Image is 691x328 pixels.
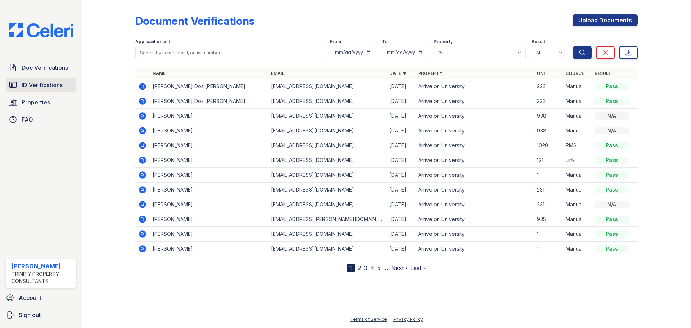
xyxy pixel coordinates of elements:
td: [PERSON_NAME] Dos [PERSON_NAME] [150,94,268,109]
span: … [383,264,388,272]
td: [PERSON_NAME] [150,168,268,183]
td: [DATE] [387,109,415,123]
td: [EMAIL_ADDRESS][PERSON_NAME][DOMAIN_NAME] [268,212,387,227]
td: [PERSON_NAME] Dos [PERSON_NAME] [150,79,268,94]
a: Next › [391,264,407,271]
td: [PERSON_NAME] [150,183,268,197]
div: Pass [595,83,629,90]
td: Manual [563,109,592,123]
a: 3 [364,264,367,271]
td: [EMAIL_ADDRESS][DOMAIN_NAME] [268,123,387,138]
div: Pass [595,230,629,238]
a: Doc Verifications [6,60,76,75]
div: Document Verifications [135,14,254,27]
td: Arrive on University [415,79,534,94]
td: 935 [534,212,563,227]
a: Terms of Service [350,316,387,322]
a: Properties [6,95,76,109]
div: Pass [595,245,629,252]
td: [PERSON_NAME] [150,123,268,138]
td: Arrive on University [415,138,534,153]
td: Arrive on University [415,168,534,183]
a: Property [418,71,442,76]
td: [PERSON_NAME] [150,109,268,123]
a: Account [3,291,79,305]
a: 5 [377,264,380,271]
td: [EMAIL_ADDRESS][DOMAIN_NAME] [268,153,387,168]
td: [DATE] [387,242,415,256]
td: [DATE] [387,168,415,183]
input: Search by name, email, or unit number [135,46,324,59]
td: Arrive on University [415,94,534,109]
td: 231 [534,183,563,197]
td: [EMAIL_ADDRESS][DOMAIN_NAME] [268,227,387,242]
div: N/A [595,127,629,134]
div: Pass [595,171,629,179]
td: Manual [563,242,592,256]
td: [EMAIL_ADDRESS][DOMAIN_NAME] [268,109,387,123]
td: Arrive on University [415,153,534,168]
a: 2 [358,264,361,271]
label: Property [434,39,453,45]
img: CE_Logo_Blue-a8612792a0a2168367f1c8372b55b34899dd931a85d93a1a3d3e32e68fde9ad4.png [3,23,79,37]
span: Doc Verifications [22,63,68,72]
td: 938 [534,109,563,123]
div: | [389,316,391,322]
span: Sign out [19,311,41,319]
td: Arrive on University [415,183,534,197]
td: 938 [534,123,563,138]
td: [DATE] [387,153,415,168]
td: Manual [563,183,592,197]
td: 1020 [534,138,563,153]
a: Source [566,71,584,76]
td: Arrive on University [415,109,534,123]
td: [PERSON_NAME] [150,212,268,227]
a: ID Verifications [6,78,76,92]
td: [EMAIL_ADDRESS][DOMAIN_NAME] [268,79,387,94]
button: Sign out [3,308,79,322]
td: [EMAIL_ADDRESS][DOMAIN_NAME] [268,183,387,197]
td: [EMAIL_ADDRESS][DOMAIN_NAME] [268,197,387,212]
label: Result [532,39,545,45]
a: Upload Documents [573,14,638,26]
td: Manual [563,79,592,94]
td: Manual [563,212,592,227]
td: [DATE] [387,79,415,94]
td: 1 [534,242,563,256]
td: Link [563,153,592,168]
label: From [330,39,341,45]
td: [PERSON_NAME] [150,197,268,212]
div: Pass [595,142,629,149]
a: Last » [410,264,426,271]
a: Email [271,71,284,76]
td: [DATE] [387,123,415,138]
td: 1 [534,168,563,183]
td: [EMAIL_ADDRESS][DOMAIN_NAME] [268,138,387,153]
label: To [382,39,388,45]
td: [PERSON_NAME] [150,242,268,256]
td: Arrive on University [415,242,534,256]
span: Account [19,293,41,302]
td: Manual [563,227,592,242]
div: 1 [347,264,355,272]
a: Date ▼ [389,71,407,76]
div: Trinity Property Consultants [12,270,73,285]
span: ID Verifications [22,81,63,89]
td: Manual [563,123,592,138]
td: [DATE] [387,227,415,242]
div: [PERSON_NAME] [12,262,73,270]
div: Pass [595,98,629,105]
td: [PERSON_NAME] [150,227,268,242]
td: [EMAIL_ADDRESS][DOMAIN_NAME] [268,94,387,109]
td: 231 [534,197,563,212]
td: Arrive on University [415,197,534,212]
span: FAQ [22,115,33,124]
td: [EMAIL_ADDRESS][DOMAIN_NAME] [268,242,387,256]
a: FAQ [6,112,76,127]
a: 4 [370,264,374,271]
a: Privacy Policy [393,316,423,322]
td: [DATE] [387,183,415,197]
span: Properties [22,98,50,107]
td: 223 [534,79,563,94]
td: Manual [563,168,592,183]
